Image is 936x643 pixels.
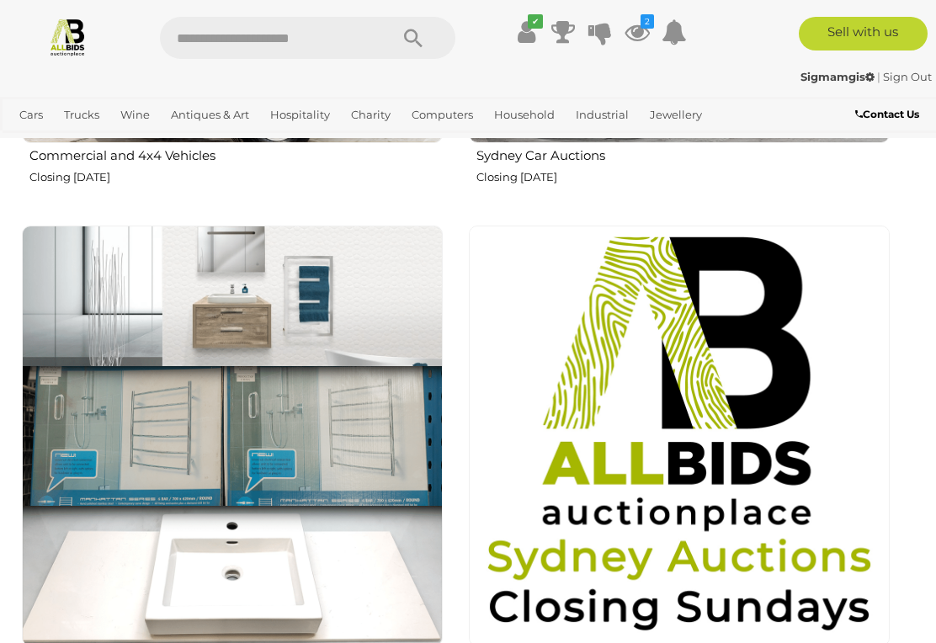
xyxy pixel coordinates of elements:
a: Sports [66,129,114,157]
a: Contact Us [855,105,923,124]
a: Wine [114,101,157,129]
b: Contact Us [855,108,919,120]
p: Closing [DATE] [29,167,443,187]
a: Charity [344,101,397,129]
h2: Sydney Car Auctions [476,145,890,163]
a: Hospitality [263,101,337,129]
a: Sign Out [883,70,932,83]
a: Sell with us [799,17,928,50]
a: Household [487,101,561,129]
p: Closing [DATE] [476,167,890,187]
a: 2 [625,17,650,47]
a: Cars [13,101,50,129]
a: Industrial [569,101,636,129]
a: [GEOGRAPHIC_DATA] [121,129,254,157]
a: Sigmamgis [800,70,877,83]
a: Office [13,129,58,157]
a: ✔ [513,17,539,47]
span: | [877,70,880,83]
a: Jewellery [643,101,709,129]
strong: Sigmamgis [800,70,875,83]
a: Computers [405,101,480,129]
button: Search [371,17,455,59]
h2: Commercial and 4x4 Vehicles [29,145,443,163]
a: Antiques & Art [164,101,256,129]
img: Allbids.com.au [48,17,88,56]
a: Trucks [57,101,106,129]
i: 2 [641,14,654,29]
i: ✔ [528,14,543,29]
